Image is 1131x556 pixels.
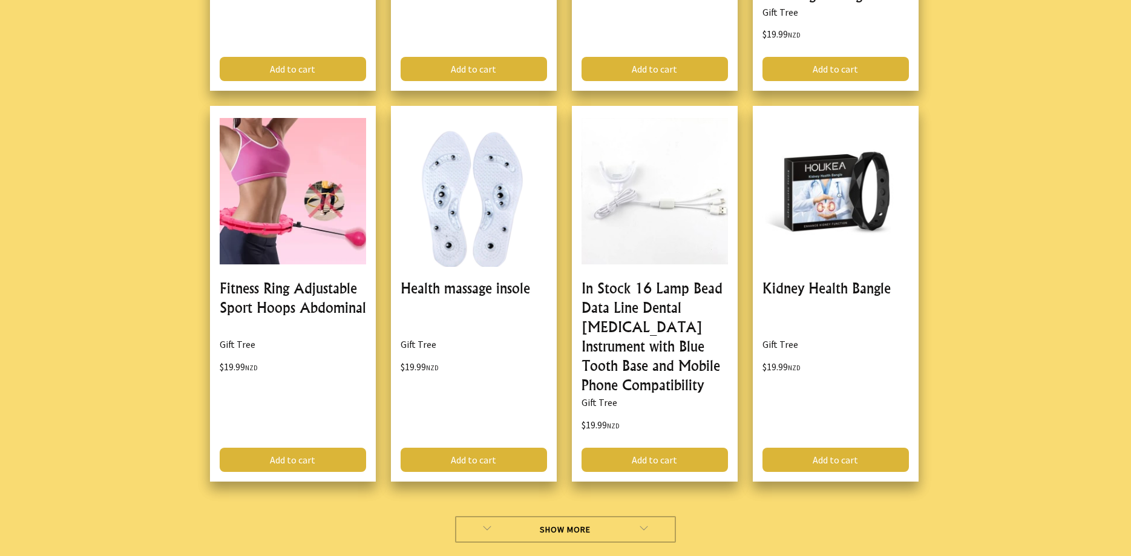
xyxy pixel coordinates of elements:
[220,57,366,81] a: Add to cart
[582,57,728,81] a: Add to cart
[762,57,909,81] a: Add to cart
[582,448,728,472] a: Add to cart
[455,516,676,543] a: Show More
[401,57,547,81] a: Add to cart
[220,448,366,472] a: Add to cart
[401,448,547,472] a: Add to cart
[762,448,909,472] a: Add to cart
